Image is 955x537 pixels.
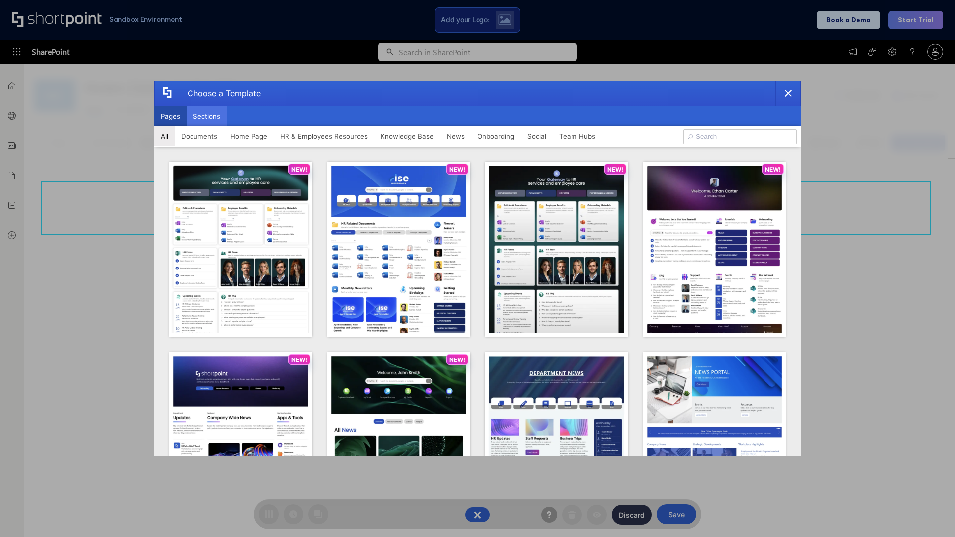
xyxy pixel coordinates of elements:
button: News [440,126,471,146]
p: NEW! [291,166,307,173]
p: NEW! [449,166,465,173]
button: Onboarding [471,126,521,146]
input: Search [683,129,797,144]
div: Choose a Template [180,81,261,106]
button: Social [521,126,553,146]
p: NEW! [765,166,781,173]
p: NEW! [607,166,623,173]
p: NEW! [291,356,307,363]
p: NEW! [449,356,465,363]
button: Documents [175,126,224,146]
button: All [154,126,175,146]
button: Sections [187,106,227,126]
button: Home Page [224,126,274,146]
button: Pages [154,106,187,126]
iframe: Chat Widget [776,422,955,537]
button: Knowledge Base [374,126,440,146]
button: HR & Employees Resources [274,126,374,146]
button: Team Hubs [553,126,602,146]
div: template selector [154,81,801,456]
